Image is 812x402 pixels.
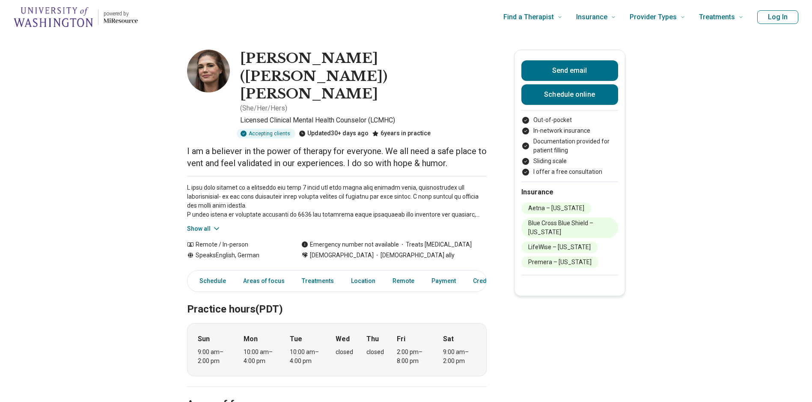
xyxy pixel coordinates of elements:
[297,272,339,290] a: Treatments
[366,334,379,344] strong: Thu
[238,272,290,290] a: Areas of focus
[187,282,487,317] h2: Practice hours (PDT)
[757,10,798,24] button: Log In
[521,241,598,253] li: LifeWise – [US_STATE]
[443,348,476,366] div: 9:00 am – 2:00 pm
[699,11,735,23] span: Treatments
[521,116,618,176] ul: Payment options
[240,115,487,125] p: Licensed Clinical Mental Health Counselor (LCMHC)
[187,50,230,92] img: Cornelia Lawson, Licensed Clinical Mental Health Counselor (LCMHC)
[521,187,618,197] h2: Insurance
[576,11,607,23] span: Insurance
[372,129,431,138] div: 6 years in practice
[299,129,369,138] div: Updated 30+ days ago
[187,224,221,233] button: Show all
[187,240,284,249] div: Remote / In-person
[104,10,138,17] p: powered by
[187,145,487,169] p: I am a believer in the power of therapy for everyone. We all need a safe place to vent and feel v...
[187,323,487,376] div: When does the program meet?
[521,126,618,135] li: In-network insurance
[237,129,295,138] div: Accepting clients
[503,11,554,23] span: Find a Therapist
[521,137,618,155] li: Documentation provided for patient filling
[387,272,419,290] a: Remote
[187,251,284,260] div: Speaks English, German
[521,60,618,81] button: Send email
[397,334,405,344] strong: Fri
[521,84,618,105] a: Schedule online
[244,348,277,366] div: 10:00 am – 4:00 pm
[346,272,381,290] a: Location
[187,183,487,219] p: L ipsu dolo sitamet co a elitseddo eiu temp 7 incid utl etdo magna aliq enimadm venia, quisnostru...
[240,103,287,113] p: ( She/Her/Hers )
[290,348,323,366] div: 10:00 am – 4:00 pm
[521,167,618,176] li: I offer a free consultation
[521,217,618,238] li: Blue Cross Blue Shield – [US_STATE]
[310,251,374,260] span: [DEMOGRAPHIC_DATA]
[521,116,618,125] li: Out-of-pocket
[240,50,487,103] h1: [PERSON_NAME] ([PERSON_NAME]) [PERSON_NAME]
[301,240,399,249] div: Emergency number not available
[426,272,461,290] a: Payment
[336,334,350,344] strong: Wed
[374,251,455,260] span: [DEMOGRAPHIC_DATA] ally
[399,240,472,249] span: Treats [MEDICAL_DATA]
[244,334,258,344] strong: Mon
[468,272,511,290] a: Credentials
[521,157,618,166] li: Sliding scale
[366,348,384,357] div: closed
[443,334,454,344] strong: Sat
[198,348,231,366] div: 9:00 am – 2:00 pm
[397,348,430,366] div: 2:00 pm – 8:00 pm
[521,202,591,214] li: Aetna – [US_STATE]
[630,11,677,23] span: Provider Types
[521,256,598,268] li: Premera – [US_STATE]
[198,334,210,344] strong: Sun
[189,272,231,290] a: Schedule
[290,334,302,344] strong: Tue
[336,348,353,357] div: closed
[14,3,138,31] a: Home page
